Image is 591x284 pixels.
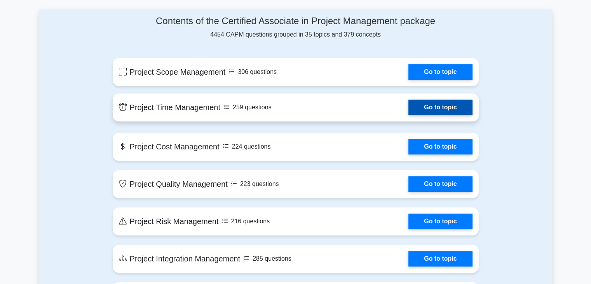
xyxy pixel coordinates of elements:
[408,139,472,154] a: Go to topic
[408,176,472,192] a: Go to topic
[408,214,472,229] a: Go to topic
[113,16,479,27] h4: Contents of the Certified Associate in Project Management package
[113,16,479,39] div: 4454 CAPM questions grouped in 35 topics and 379 concepts
[408,64,472,80] a: Go to topic
[408,100,472,115] a: Go to topic
[408,251,472,266] a: Go to topic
